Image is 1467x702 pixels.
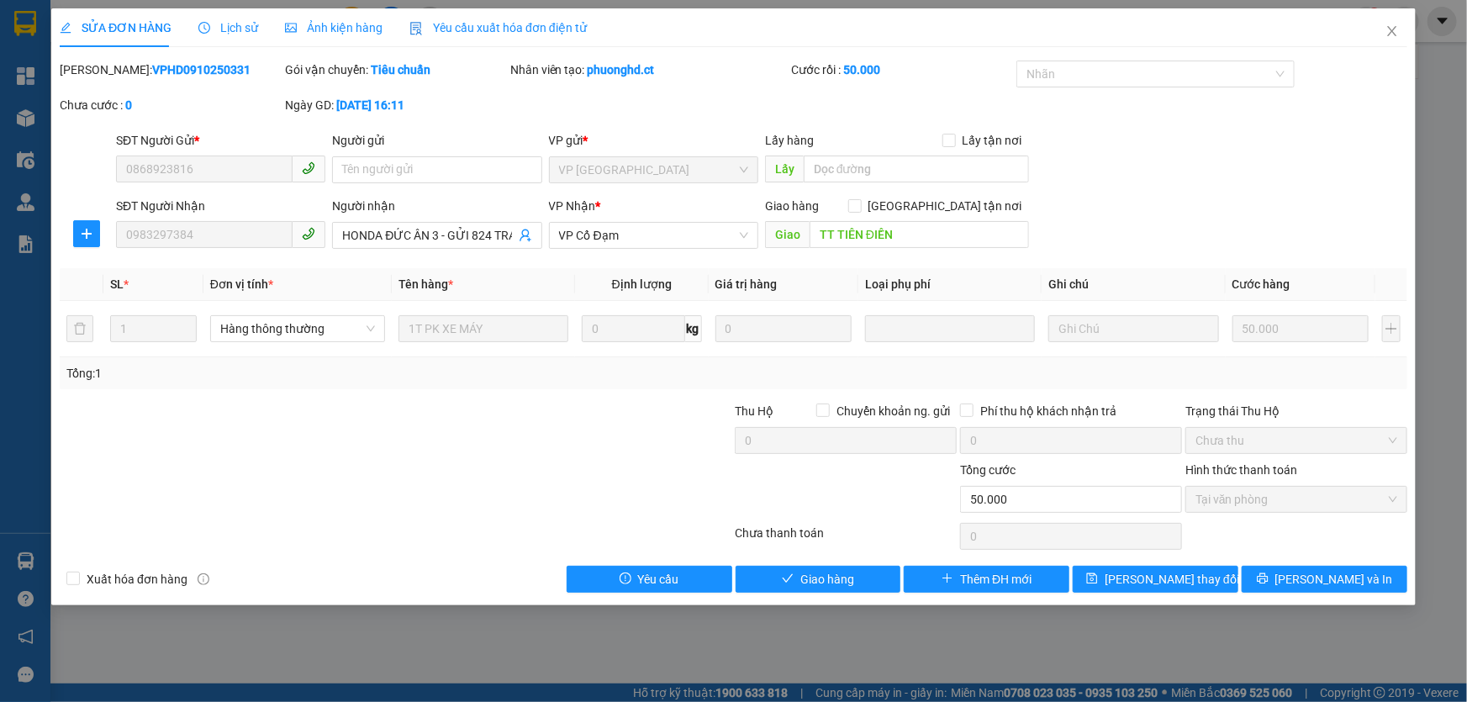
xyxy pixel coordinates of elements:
button: printer[PERSON_NAME] và In [1242,566,1407,593]
div: SĐT Người Nhận [116,197,325,215]
span: Tên hàng [398,277,453,291]
div: Chưa cước : [60,96,282,114]
span: [GEOGRAPHIC_DATA] tận nơi [862,197,1029,215]
span: VP Cổ Đạm [559,223,748,248]
th: Loại phụ phí [858,268,1042,301]
div: Người nhận [332,197,541,215]
button: checkGiao hàng [736,566,901,593]
span: save [1086,573,1098,586]
span: close [1385,24,1399,38]
span: Yêu cầu [638,570,679,589]
b: VPHD0910250331 [152,63,251,77]
span: phone [302,227,315,240]
span: Ảnh kiện hàng [285,21,383,34]
span: SL [110,277,124,291]
th: Ghi chú [1042,268,1225,301]
span: Giao [765,221,810,248]
b: 0 [125,98,132,112]
span: Tổng cước [960,463,1016,477]
button: exclamation-circleYêu cầu [567,566,732,593]
span: phone [302,161,315,175]
span: Lấy tận nơi [956,131,1029,150]
div: Nhân viên tạo: [510,61,789,79]
span: VP Nhận [549,199,596,213]
span: exclamation-circle [620,573,631,586]
button: delete [66,315,93,342]
span: Đơn vị tính [210,277,273,291]
button: plus [1382,315,1401,342]
div: Người gửi [332,131,541,150]
span: plus [74,227,99,240]
button: save[PERSON_NAME] thay đổi [1073,566,1238,593]
div: Cước rồi : [791,61,1013,79]
span: Hàng thông thường [220,316,375,341]
input: 0 [715,315,852,342]
span: check [782,573,794,586]
span: Xuất hóa đơn hàng [80,570,194,589]
div: Tổng: 1 [66,364,567,383]
div: Ngày GD: [285,96,507,114]
span: plus [942,573,953,586]
span: Lấy [765,156,804,182]
input: Dọc đường [804,156,1029,182]
span: Lịch sử [198,21,258,34]
span: Lấy hàng [765,134,814,147]
span: printer [1257,573,1269,586]
span: [PERSON_NAME] thay đổi [1105,570,1239,589]
div: Trạng thái Thu Hộ [1185,402,1407,420]
img: icon [409,22,423,35]
span: SỬA ĐƠN HÀNG [60,21,172,34]
span: [PERSON_NAME] và In [1275,570,1393,589]
span: Yêu cầu xuất hóa đơn điện tử [409,21,587,34]
div: VP gửi [549,131,758,150]
button: plus [73,220,100,247]
input: Dọc đường [810,221,1029,248]
span: kg [685,315,702,342]
button: Close [1369,8,1416,55]
input: 0 [1232,315,1369,342]
span: Phí thu hộ khách nhận trả [974,402,1123,420]
label: Hình thức thanh toán [1185,463,1297,477]
div: SĐT Người Gửi [116,131,325,150]
span: Tại văn phòng [1195,487,1397,512]
span: VP Hà Đông [559,157,748,182]
span: Giá trị hàng [715,277,778,291]
b: 50.000 [843,63,880,77]
input: Ghi Chú [1048,315,1218,342]
div: Gói vận chuyển: [285,61,507,79]
span: Chuyển khoản ng. gửi [830,402,957,420]
span: Thu Hộ [735,404,773,418]
span: Cước hàng [1232,277,1290,291]
span: Định lượng [612,277,672,291]
button: plusThêm ĐH mới [904,566,1069,593]
div: Chưa thanh toán [734,524,959,553]
b: phuonghd.ct [588,63,655,77]
span: Thêm ĐH mới [960,570,1032,589]
input: VD: Bàn, Ghế [398,315,568,342]
span: edit [60,22,71,34]
span: Giao hàng [765,199,819,213]
b: [DATE] 16:11 [336,98,404,112]
span: picture [285,22,297,34]
span: info-circle [198,573,209,585]
div: [PERSON_NAME]: [60,61,282,79]
b: Tiêu chuẩn [371,63,430,77]
span: user-add [519,229,532,242]
span: clock-circle [198,22,210,34]
span: Giao hàng [800,570,854,589]
span: Chưa thu [1195,428,1397,453]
